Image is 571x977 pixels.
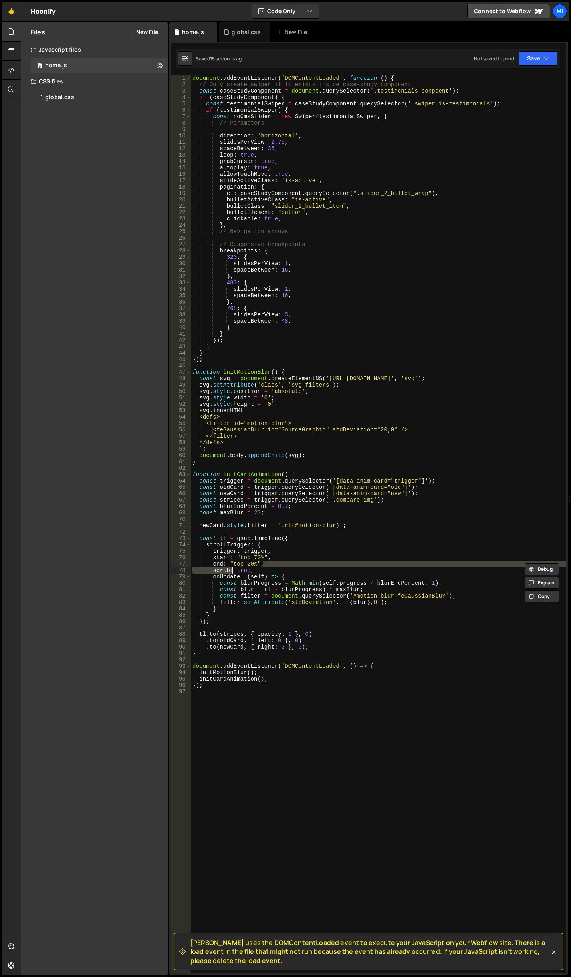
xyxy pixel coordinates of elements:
[171,522,191,529] div: 71
[171,669,191,676] div: 94
[31,6,56,16] div: Hoonify
[171,356,191,363] div: 45
[171,478,191,484] div: 64
[171,554,191,561] div: 76
[171,420,191,427] div: 55
[171,414,191,420] div: 54
[171,81,191,88] div: 2
[252,4,319,18] button: Code Only
[171,363,191,369] div: 46
[519,51,557,66] button: Save
[171,535,191,542] div: 73
[171,350,191,356] div: 44
[171,612,191,618] div: 85
[171,299,191,305] div: 36
[171,689,191,695] div: 97
[171,126,191,133] div: 9
[171,625,191,631] div: 87
[171,145,191,152] div: 12
[171,88,191,94] div: 3
[171,139,191,145] div: 11
[171,184,191,190] div: 18
[171,548,191,554] div: 75
[45,94,74,101] div: global.css
[171,433,191,439] div: 57
[171,94,191,101] div: 4
[171,318,191,324] div: 39
[171,273,191,280] div: 32
[525,590,559,602] button: Copy
[21,42,168,58] div: Javascript files
[553,4,567,18] a: Mi
[171,663,191,669] div: 93
[171,637,191,644] div: 89
[232,28,261,36] div: global.css
[171,101,191,107] div: 5
[171,580,191,586] div: 80
[171,133,191,139] div: 10
[171,209,191,216] div: 22
[171,542,191,548] div: 74
[171,267,191,273] div: 31
[171,324,191,331] div: 40
[171,427,191,433] div: 56
[171,75,191,81] div: 1
[171,197,191,203] div: 20
[171,446,191,452] div: 59
[171,171,191,177] div: 16
[171,471,191,478] div: 63
[171,497,191,503] div: 67
[31,89,168,105] div: 17338/48147.css
[277,28,310,36] div: New File
[171,567,191,574] div: 78
[171,650,191,657] div: 91
[21,73,168,89] div: CSS files
[171,484,191,490] div: 65
[171,676,191,682] div: 95
[171,459,191,465] div: 61
[171,120,191,126] div: 8
[474,55,514,62] div: Not saved to prod
[525,563,559,575] button: Debug
[171,529,191,535] div: 72
[171,439,191,446] div: 58
[128,29,158,35] button: New File
[31,28,45,36] h2: Files
[2,2,21,21] a: 🤙
[171,618,191,625] div: 86
[525,577,559,589] button: Explain
[467,4,550,18] a: Connect to Webflow
[171,606,191,612] div: 84
[171,280,191,286] div: 33
[171,248,191,254] div: 28
[171,344,191,350] div: 43
[171,465,191,471] div: 62
[171,395,191,401] div: 51
[171,222,191,228] div: 24
[171,165,191,171] div: 15
[45,62,67,69] div: home.js
[31,58,168,73] div: 17338/48148.js
[171,682,191,689] div: 96
[196,55,244,62] div: Saved
[171,331,191,337] div: 41
[171,286,191,292] div: 34
[171,216,191,222] div: 23
[190,938,550,965] span: [PERSON_NAME] uses the DOMContentLoaded event to execute your JavaScript on your Webflow site. Th...
[171,152,191,158] div: 13
[171,260,191,267] div: 30
[171,177,191,184] div: 17
[171,369,191,375] div: 47
[171,516,191,522] div: 70
[171,561,191,567] div: 77
[171,158,191,165] div: 14
[171,407,191,414] div: 53
[171,401,191,407] div: 52
[171,574,191,580] div: 79
[171,490,191,497] div: 66
[171,586,191,593] div: 81
[171,388,191,395] div: 50
[171,375,191,382] div: 48
[171,107,191,113] div: 6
